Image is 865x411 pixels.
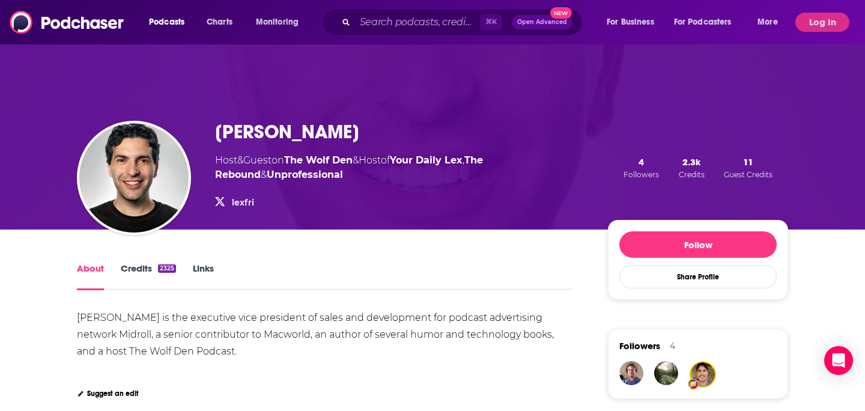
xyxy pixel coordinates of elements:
[598,13,669,32] button: open menu
[624,170,659,179] span: Followers
[158,264,176,273] div: 2325
[824,346,853,375] div: Open Intercom Messenger
[619,265,777,288] button: Share Profile
[207,14,232,31] span: Charts
[607,14,654,31] span: For Business
[272,154,353,166] span: on
[691,362,715,386] img: keine
[121,263,176,290] a: Credits2325
[193,263,214,290] a: Links
[512,15,572,29] button: Open AdvancedNew
[720,156,776,180] button: 11Guest Credits
[795,13,849,32] button: Log In
[333,8,594,36] div: Search podcasts, credits, & more...
[724,170,772,179] span: Guest Credits
[687,378,699,390] img: User Badge Icon
[463,154,464,166] span: ,
[141,13,200,32] button: open menu
[619,231,777,258] button: Follow
[620,156,663,180] button: 4Followers
[743,156,753,168] span: 11
[550,7,572,19] span: New
[353,154,359,166] span: &
[215,154,237,166] span: Host
[674,14,732,31] span: For Podcasters
[675,156,708,180] button: 2.3kCredits
[256,14,299,31] span: Monitoring
[355,13,480,32] input: Search podcasts, credits, & more...
[215,120,359,144] h1: [PERSON_NAME]
[267,169,343,180] a: Unprofessional
[749,13,793,32] button: open menu
[10,11,125,34] img: Podchaser - Follow, Share and Rate Podcasts
[619,361,643,385] img: jcsdarnell
[654,361,678,385] img: Ironic_Human
[679,170,705,179] span: Credits
[77,312,556,357] div: [PERSON_NAME] is the executive vice president of sales and development for podcast advertising ne...
[149,14,184,31] span: Podcasts
[480,14,502,30] span: ⌘ K
[77,263,104,290] a: About
[199,13,240,32] a: Charts
[284,154,353,166] a: The Wolf Den
[359,154,381,166] span: Host
[381,154,463,166] span: of
[243,154,272,166] span: Guest
[682,156,700,168] span: 2.3k
[261,169,267,180] span: &
[77,389,139,398] div: Suggest an edit
[639,156,644,168] span: 4
[232,197,254,208] a: lexfri
[757,14,778,31] span: More
[670,341,675,352] div: 4
[517,19,567,25] span: Open Advanced
[390,154,463,166] a: Your Daily Lex
[79,123,189,233] img: Lex Friedman
[247,13,314,32] button: open menu
[666,13,749,32] button: open menu
[619,340,660,352] span: Followers
[237,154,243,166] span: &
